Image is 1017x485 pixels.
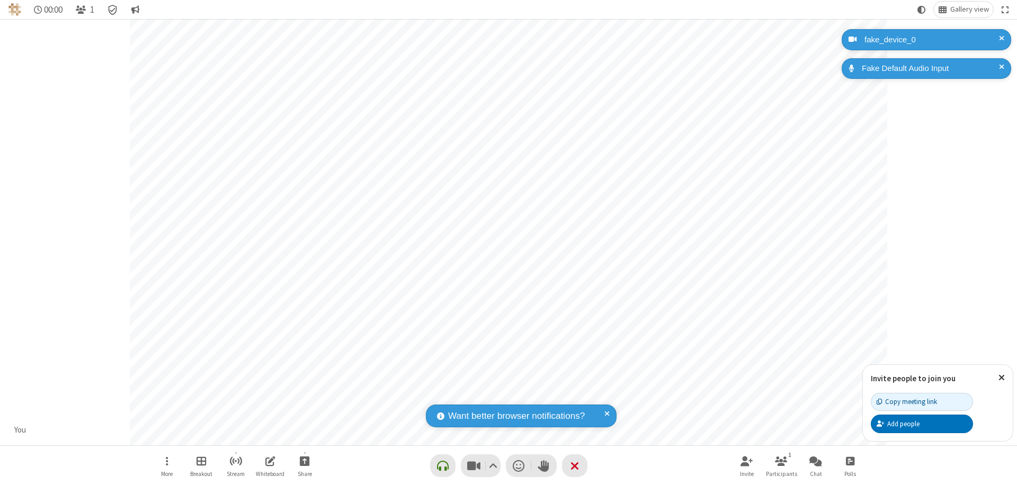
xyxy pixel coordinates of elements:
[934,2,993,17] button: Change layout
[254,451,286,481] button: Open shared whiteboard
[834,451,866,481] button: Open poll
[71,2,99,17] button: Open participant list
[765,451,797,481] button: Open participant list
[185,451,217,481] button: Manage Breakout Rooms
[190,471,212,477] span: Breakout
[997,2,1013,17] button: Fullscreen
[289,451,320,481] button: Start sharing
[8,3,21,16] img: QA Selenium DO NOT DELETE OR CHANGE
[506,454,531,477] button: Send a reaction
[740,471,754,477] span: Invite
[844,471,856,477] span: Polls
[44,5,63,15] span: 00:00
[786,450,795,460] div: 1
[90,5,94,15] span: 1
[298,471,312,477] span: Share
[810,471,822,477] span: Chat
[461,454,501,477] button: Stop video (⌘+Shift+V)
[871,393,973,411] button: Copy meeting link
[256,471,284,477] span: Whiteboard
[531,454,557,477] button: Raise hand
[861,34,1003,46] div: fake_device_0
[766,471,797,477] span: Participants
[950,5,989,14] span: Gallery view
[913,2,930,17] button: Using system theme
[151,451,183,481] button: Open menu
[562,454,587,477] button: End or leave meeting
[800,451,832,481] button: Open chat
[877,397,937,407] div: Copy meeting link
[991,365,1013,391] button: Close popover
[220,451,252,481] button: Start streaming
[161,471,173,477] span: More
[871,373,956,383] label: Invite people to join you
[448,409,585,423] span: Want better browser notifications?
[30,2,67,17] div: Timer
[103,2,123,17] div: Meeting details Encryption enabled
[227,471,245,477] span: Stream
[871,415,973,433] button: Add people
[11,424,30,436] div: You
[486,454,500,477] button: Video setting
[127,2,144,17] button: Conversation
[430,454,456,477] button: Connect your audio
[731,451,763,481] button: Invite participants (⌘+Shift+I)
[858,62,1003,75] div: Fake Default Audio Input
